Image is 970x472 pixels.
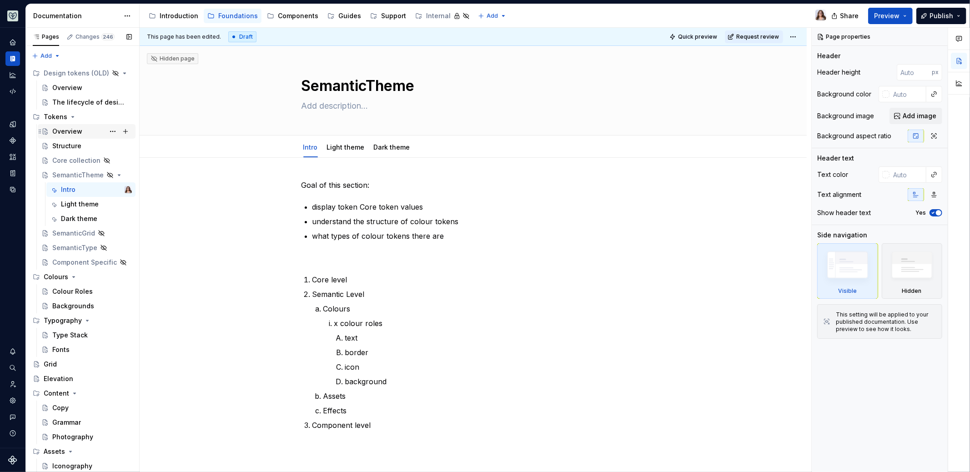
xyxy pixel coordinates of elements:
[370,137,414,156] div: Dark theme
[52,243,97,252] div: SemanticType
[29,313,136,328] div: Typography
[44,69,109,78] div: Design tokens (OLD)
[5,117,20,131] a: Design tokens
[817,111,874,121] div: Background image
[278,11,318,20] div: Components
[374,143,410,151] a: Dark theme
[228,31,256,42] div: Draft
[125,186,132,193] img: Brittany Hogg
[52,229,95,238] div: SemanticGrid
[323,303,645,314] p: Colours
[334,318,645,329] p: x colour roles
[312,420,645,431] p: Component level
[5,51,20,66] div: Documentation
[817,51,840,60] div: Header
[5,68,20,82] a: Analytics
[29,66,136,80] div: Design tokens (OLD)
[323,391,645,402] p: Assets
[44,447,65,456] div: Assets
[44,316,82,325] div: Typography
[916,8,966,24] button: Publish
[345,362,645,372] p: icon
[5,393,20,408] a: Settings
[52,287,93,296] div: Colour Roles
[38,255,136,270] a: Component Specific
[38,80,136,95] a: Overview
[8,456,17,465] a: Supernova Logo
[44,374,73,383] div: Elevation
[61,214,97,223] div: Dark theme
[932,69,939,76] p: px
[736,33,779,40] span: Request review
[312,274,645,285] p: Core level
[312,289,645,300] p: Semantic Level
[902,287,922,295] div: Hidden
[323,137,368,156] div: Light theme
[44,389,69,398] div: Content
[52,432,93,442] div: Photography
[38,401,136,415] a: Copy
[817,243,878,299] div: Visible
[5,150,20,164] a: Assets
[46,182,136,197] a: IntroBrittany Hogg
[903,111,936,121] span: Add image
[5,166,20,181] a: Storybook stories
[52,418,81,427] div: Grammar
[160,11,198,20] div: Introduction
[300,75,643,97] textarea: SemanticTheme
[890,108,942,124] button: Add image
[327,143,365,151] a: Light theme
[29,50,63,62] button: Add
[817,154,854,163] div: Header text
[5,35,20,50] a: Home
[52,301,94,311] div: Backgrounds
[5,410,20,424] button: Contact support
[218,11,258,20] div: Foundations
[44,272,68,281] div: Colours
[338,11,361,20] div: Guides
[145,9,202,23] a: Introduction
[33,11,119,20] div: Documentation
[52,403,69,412] div: Copy
[38,95,136,110] a: The lifecycle of design tokens
[725,30,783,43] button: Request review
[52,171,104,180] div: SemanticTheme
[46,197,136,211] a: Light theme
[302,180,645,191] p: Goal of this section:
[38,415,136,430] a: Grammar
[475,10,509,22] button: Add
[44,360,57,369] div: Grid
[151,55,195,62] div: Hidden page
[38,241,136,255] a: SemanticType
[817,170,848,179] div: Text color
[5,133,20,148] a: Components
[52,141,81,151] div: Structure
[145,7,473,25] div: Page tree
[38,342,136,357] a: Fonts
[38,430,136,444] a: Photography
[29,270,136,284] div: Colours
[5,344,20,359] button: Notifications
[75,33,115,40] div: Changes
[52,345,70,354] div: Fonts
[836,311,936,333] div: This setting will be applied to your published documentation. Use preview to see how it looks.
[817,131,891,141] div: Background aspect ratio
[426,11,451,20] div: Internal
[367,9,410,23] a: Support
[840,11,859,20] span: Share
[5,377,20,392] a: Invite team
[827,8,864,24] button: Share
[487,12,498,20] span: Add
[874,11,900,20] span: Preview
[38,168,136,182] a: SemanticTheme
[52,127,82,136] div: Overview
[817,90,871,99] div: Background color
[7,10,18,21] img: 256e2c79-9abd-4d59-8978-03feab5a3943.png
